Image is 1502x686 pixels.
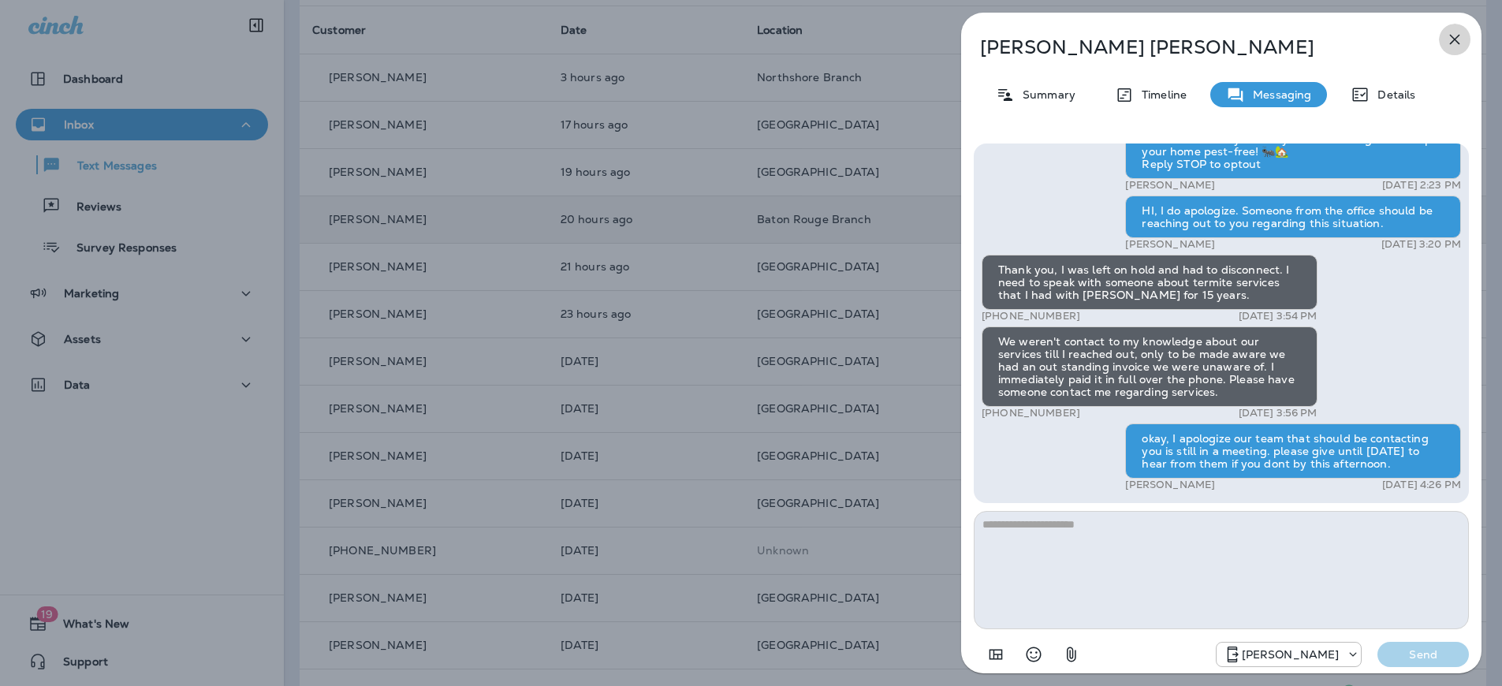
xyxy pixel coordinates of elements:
[1242,648,1340,661] p: [PERSON_NAME]
[1239,407,1318,419] p: [DATE] 3:56 PM
[982,255,1318,310] div: Thank you, I was left on hold and had to disconnect. I need to speak with someone about termite s...
[1125,196,1461,238] div: HI, I do apologize. Someone from the office should be reaching out to you regarding this situation.
[982,326,1318,407] div: We weren't contact to my knowledge about our services till I reached out, only to be made aware w...
[1245,88,1311,101] p: Messaging
[980,639,1012,670] button: Add in a premade template
[1134,88,1187,101] p: Timeline
[1370,88,1415,101] p: Details
[1125,423,1461,479] div: okay, I apologize our team that should be contacting you is still in a meeting. please give until...
[980,36,1411,58] p: [PERSON_NAME] [PERSON_NAME]
[1015,88,1075,101] p: Summary
[982,310,1080,322] p: [PHONE_NUMBER]
[1125,238,1215,251] p: [PERSON_NAME]
[1018,639,1049,670] button: Select an emoji
[1125,479,1215,491] p: [PERSON_NAME]
[1217,645,1362,664] div: +1 (504) 576-9603
[1125,179,1215,192] p: [PERSON_NAME]
[982,407,1080,419] p: [PHONE_NUMBER]
[1381,238,1461,251] p: [DATE] 3:20 PM
[1239,310,1318,322] p: [DATE] 3:54 PM
[1382,179,1461,192] p: [DATE] 2:23 PM
[1382,479,1461,491] p: [DATE] 4:26 PM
